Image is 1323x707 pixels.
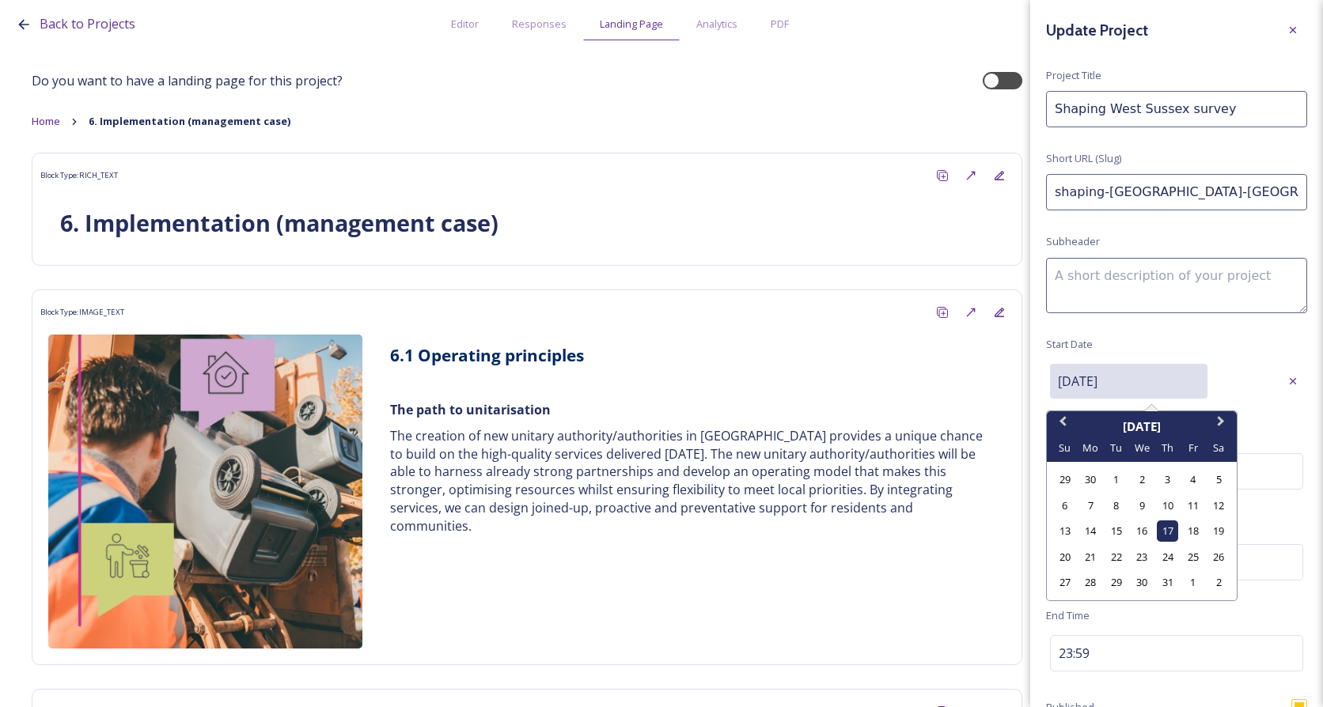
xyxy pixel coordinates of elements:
[451,17,479,32] span: Editor
[60,207,498,238] strong: 6. Implementation (management case)
[390,401,551,418] strong: The path to unitarisation
[1080,437,1101,459] div: Mo
[1182,469,1204,490] div: Choose Friday, July 4th, 2025
[1046,608,1090,623] span: End Time
[1131,469,1152,490] div: Choose Wednesday, July 2nd, 2025
[1131,437,1152,459] div: We
[1182,495,1204,516] div: Choose Friday, July 11th, 2025
[1080,546,1101,568] div: Choose Monday, July 21st, 2025
[40,307,124,318] span: Block Type: IMAGE_TEXT
[1080,469,1101,490] div: Choose Monday, June 30th, 2025
[1131,495,1152,516] div: Choose Wednesday, July 9th, 2025
[1105,546,1127,568] div: Choose Tuesday, July 22nd, 2025
[1054,495,1075,516] div: Choose Sunday, July 6th, 2025
[1059,644,1090,663] span: 23:59
[1046,19,1148,42] h3: Update Project
[1054,437,1075,459] div: Su
[1105,520,1127,542] div: Choose Tuesday, July 15th, 2025
[1047,418,1237,436] div: [DATE]
[1105,572,1127,593] div: Choose Tuesday, July 29th, 2025
[1046,337,1093,352] span: Start Date
[1208,546,1230,568] div: Choose Saturday, July 26th, 2025
[1054,546,1075,568] div: Choose Sunday, July 20th, 2025
[1208,572,1230,593] div: Choose Saturday, August 2nd, 2025
[1131,572,1152,593] div: Choose Wednesday, July 30th, 2025
[1157,437,1178,459] div: Th
[1054,469,1075,490] div: Choose Sunday, June 29th, 2025
[32,71,343,90] span: Do you want to have a landing page for this project?
[1054,520,1075,542] div: Choose Sunday, July 13th, 2025
[1054,572,1075,593] div: Choose Sunday, July 27th, 2025
[1182,520,1204,542] div: Choose Friday, July 18th, 2025
[390,427,994,535] p: The creation of new unitary authority/authorities in [GEOGRAPHIC_DATA] provides a unique chance t...
[40,14,135,34] a: Back to Projects
[1046,234,1100,249] span: Subheader
[696,17,737,32] span: Analytics
[40,15,135,32] span: Back to Projects
[1157,469,1178,490] div: Choose Thursday, July 3rd, 2025
[1182,437,1204,459] div: Fr
[1157,495,1178,516] div: Choose Thursday, July 10th, 2025
[1208,437,1230,459] div: Sa
[1046,68,1101,83] span: Project Title
[1048,413,1074,438] button: Previous Month
[1080,520,1101,542] div: Choose Monday, July 14th, 2025
[1105,437,1127,459] div: Tu
[1105,495,1127,516] div: Choose Tuesday, July 8th, 2025
[1210,413,1235,438] button: Next Month
[1080,495,1101,516] div: Choose Monday, July 7th, 2025
[1046,174,1307,210] input: my-consultation
[1046,151,1121,166] span: Short URL (Slug)
[1182,572,1204,593] div: Choose Friday, August 1st, 2025
[1208,520,1230,542] div: Choose Saturday, July 19th, 2025
[1157,572,1178,593] div: Choose Thursday, July 31st, 2025
[1157,520,1178,542] div: Choose Thursday, July 17th, 2025
[1052,467,1231,595] div: month 2025-07
[1208,469,1230,490] div: Choose Saturday, July 5th, 2025
[1131,520,1152,542] div: Choose Wednesday, July 16th, 2025
[1046,91,1307,127] input: My Consultation
[1105,469,1127,490] div: Choose Tuesday, July 1st, 2025
[512,17,567,32] span: Responses
[89,114,290,128] strong: 6. Implementation (management case)
[1208,495,1230,516] div: Choose Saturday, July 12th, 2025
[1182,546,1204,568] div: Choose Friday, July 25th, 2025
[40,170,118,181] span: Block Type: RICH_TEXT
[32,114,60,128] span: Home
[1157,546,1178,568] div: Choose Thursday, July 24th, 2025
[1131,546,1152,568] div: Choose Wednesday, July 23rd, 2025
[771,17,789,32] span: PDF
[390,344,584,366] strong: 6.1 Operating principles
[1080,572,1101,593] div: Choose Monday, July 28th, 2025
[600,17,663,32] span: Landing Page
